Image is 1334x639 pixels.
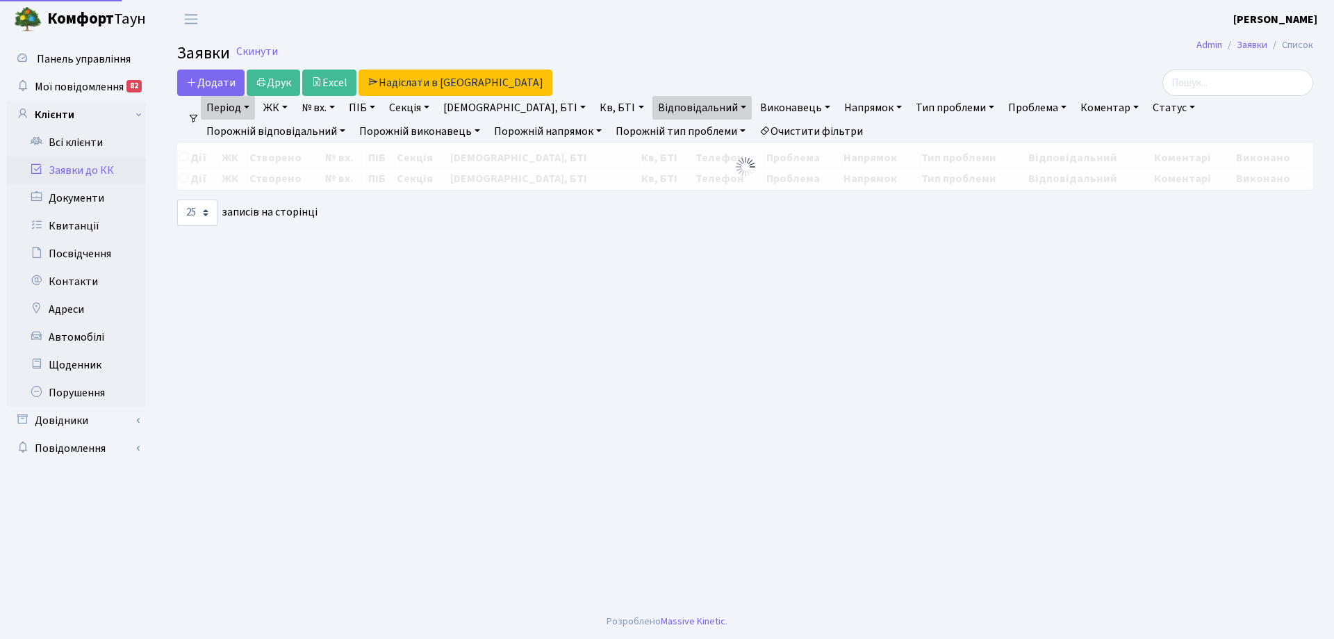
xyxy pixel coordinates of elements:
a: Посвідчення [7,240,146,268]
a: Квитанції [7,212,146,240]
a: Автомобілі [7,323,146,351]
a: Надіслати в [GEOGRAPHIC_DATA] [359,70,552,96]
a: Excel [302,70,356,96]
a: Щоденник [7,351,146,379]
nav: breadcrumb [1176,31,1334,60]
a: Документи [7,184,146,212]
a: Кв, БТІ [594,96,649,120]
a: Секція [384,96,435,120]
a: Довідники [7,407,146,435]
button: Переключити навігацію [174,8,208,31]
a: Контакти [7,268,146,296]
span: Таун [47,8,146,31]
a: Заявки до КК [7,156,146,184]
a: [DEMOGRAPHIC_DATA], БТІ [438,96,591,120]
a: Період [201,96,255,120]
a: Порожній виконавець [354,120,486,143]
span: Панель управління [37,51,131,67]
a: Коментар [1075,96,1144,120]
a: ЖК [258,96,293,120]
a: Статус [1147,96,1201,120]
select: записів на сторінці [177,200,217,226]
b: [PERSON_NAME] [1233,12,1317,27]
div: 82 [126,80,142,92]
a: Порушення [7,379,146,407]
li: Список [1267,38,1313,53]
a: Виконавець [755,96,836,120]
a: Друк [247,70,300,96]
a: Додати [177,70,245,96]
a: Мої повідомлення82 [7,73,146,101]
div: Розроблено . [607,614,727,629]
a: Admin [1196,38,1222,52]
a: Порожній відповідальний [201,120,351,143]
a: Панель управління [7,45,146,73]
a: Тип проблеми [910,96,1000,120]
a: Напрямок [839,96,907,120]
b: Комфорт [47,8,114,30]
label: записів на сторінці [177,200,318,226]
a: Заявки [1237,38,1267,52]
a: Massive Kinetic [661,614,725,629]
span: Додати [186,75,236,90]
a: ПІБ [343,96,381,120]
a: Відповідальний [652,96,752,120]
a: Повідомлення [7,435,146,462]
span: Заявки [177,41,230,65]
a: Клієнти [7,101,146,129]
a: Скинути [236,45,278,58]
span: Мої повідомлення [35,79,124,95]
a: [PERSON_NAME] [1233,11,1317,28]
a: Очистити фільтри [754,120,868,143]
img: Обробка... [734,156,757,178]
a: Всі клієнти [7,129,146,156]
a: Адреси [7,296,146,323]
input: Пошук... [1162,70,1313,96]
a: Проблема [1003,96,1072,120]
a: Порожній напрямок [488,120,607,143]
a: Порожній тип проблеми [610,120,751,143]
img: logo.png [14,6,42,33]
a: № вх. [296,96,340,120]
